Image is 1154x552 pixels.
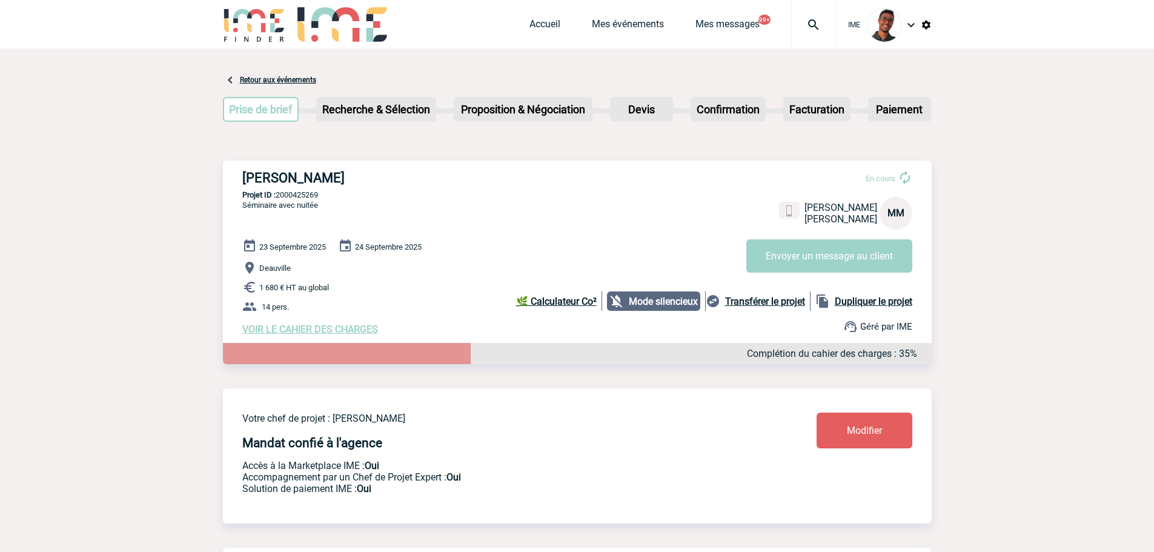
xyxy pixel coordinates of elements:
[242,483,745,494] p: Conformité aux process achat client, Prise en charge de la facturation, Mutualisation de plusieur...
[224,98,298,121] p: Prise de brief
[692,98,764,121] p: Confirmation
[259,283,329,292] span: 1 680 € HT au global
[317,98,435,121] p: Recherche & Sélection
[784,98,849,121] p: Facturation
[242,190,276,199] b: Projet ID :
[860,321,912,332] span: Géré par IME
[758,15,771,25] button: 99+
[242,413,745,424] p: Votre chef de projet : [PERSON_NAME]
[355,242,422,251] span: 24 Septembre 2025
[242,436,382,450] h4: Mandat confié à l'agence
[242,170,606,185] h3: [PERSON_NAME]
[843,319,858,334] img: support.png
[746,239,912,273] button: Envoyer un message au client
[887,207,904,219] span: MM
[529,18,560,35] a: Accueil
[455,98,591,121] p: Proposition & Négociation
[262,302,289,311] span: 14 pers.
[516,291,602,311] a: 🌿 Calculateur Co²
[259,242,326,251] span: 23 Septembre 2025
[725,296,805,307] b: Transférer le projet
[869,98,930,121] p: Paiement
[592,18,664,35] a: Mes événements
[259,264,291,273] span: Deauville
[611,98,672,121] p: Devis
[815,294,830,308] img: file_copy-black-24dp.png
[242,460,745,471] p: Accès à la Marketplace IME :
[357,483,371,494] b: Oui
[223,190,932,199] p: 2000425269
[847,425,882,436] span: Modifier
[695,18,760,35] a: Mes messages
[804,202,877,213] span: [PERSON_NAME]
[242,324,378,335] a: VOIR LE CAHIER DES CHARGES
[866,174,895,183] span: En cours
[848,21,860,29] span: IME
[804,213,877,225] span: [PERSON_NAME]
[516,296,597,307] b: 🌿 Calculateur Co²
[784,205,795,216] img: portable.png
[242,471,745,483] p: Prestation payante
[242,201,318,210] span: Séminaire avec nuitée
[223,7,286,42] img: IME-Finder
[835,296,912,307] b: Dupliquer le projet
[867,8,901,42] img: 124970-0.jpg
[607,291,706,311] div: Notifications désactivées
[365,460,379,471] b: Oui
[240,76,316,84] a: Retour aux événements
[629,296,698,307] b: Mode silencieux
[446,471,461,483] b: Oui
